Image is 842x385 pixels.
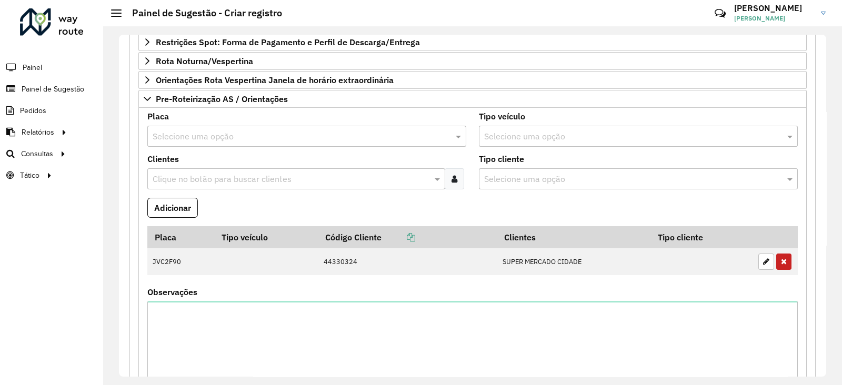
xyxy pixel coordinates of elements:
[138,90,807,108] a: Pre-Roteirização AS / Orientações
[214,226,318,248] th: Tipo veículo
[156,38,420,46] span: Restrições Spot: Forma de Pagamento e Perfil de Descarga/Entrega
[20,105,46,116] span: Pedidos
[318,226,497,248] th: Código Cliente
[734,14,813,23] span: [PERSON_NAME]
[147,248,214,276] td: JVC2F90
[382,232,415,242] a: Copiar
[734,3,813,13] h3: [PERSON_NAME]
[20,170,39,181] span: Tático
[138,52,807,70] a: Rota Noturna/Vespertina
[479,110,525,123] label: Tipo veículo
[147,153,179,165] label: Clientes
[651,226,753,248] th: Tipo cliente
[22,84,84,95] span: Painel de Sugestão
[21,148,53,159] span: Consultas
[497,226,650,248] th: Clientes
[156,76,394,84] span: Orientações Rota Vespertina Janela de horário extraordinária
[497,248,650,276] td: SUPER MERCADO CIDADE
[147,198,198,218] button: Adicionar
[138,71,807,89] a: Orientações Rota Vespertina Janela de horário extraordinária
[147,110,169,123] label: Placa
[318,248,497,276] td: 44330324
[156,57,253,65] span: Rota Noturna/Vespertina
[147,286,197,298] label: Observações
[479,153,524,165] label: Tipo cliente
[22,127,54,138] span: Relatórios
[138,33,807,51] a: Restrições Spot: Forma de Pagamento e Perfil de Descarga/Entrega
[23,62,42,73] span: Painel
[122,7,282,19] h2: Painel de Sugestão - Criar registro
[147,226,214,248] th: Placa
[156,95,288,103] span: Pre-Roteirização AS / Orientações
[709,2,731,25] a: Contato Rápido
